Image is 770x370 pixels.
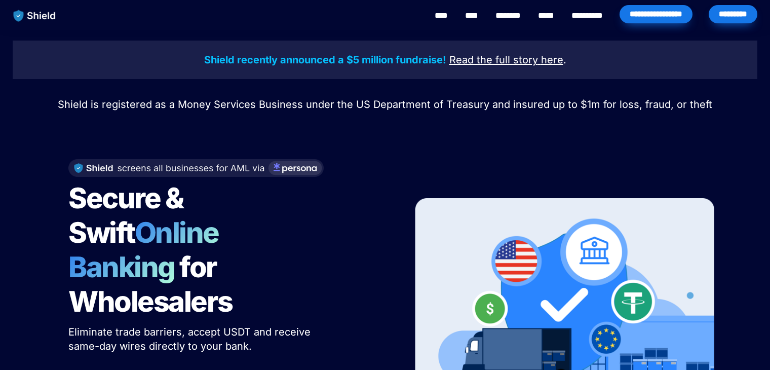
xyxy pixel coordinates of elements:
a: Read the full story [449,55,538,65]
u: Read the full story [449,54,538,66]
span: for Wholesalers [68,250,233,319]
span: Secure & Swift [68,181,188,250]
span: Shield is registered as a Money Services Business under the US Department of Treasury and insured... [58,98,712,110]
u: here [541,54,563,66]
span: Eliminate trade barriers, accept USDT and receive same-day wires directly to your bank. [68,326,314,352]
a: here [541,55,563,65]
span: . [563,54,566,66]
img: website logo [9,5,61,26]
span: Online Banking [68,215,229,284]
strong: Shield recently announced a $5 million fundraise! [204,54,446,66]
